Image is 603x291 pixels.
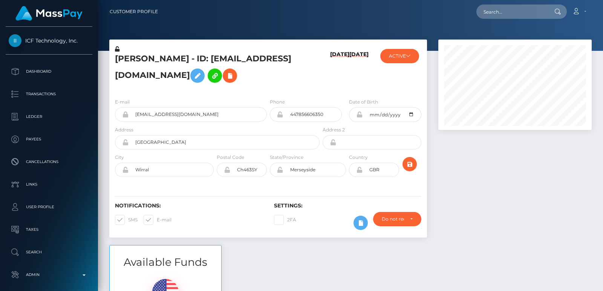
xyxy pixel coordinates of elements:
[270,154,303,161] label: State/Province
[144,215,171,225] label: E-mail
[6,175,92,194] a: Links
[349,154,368,161] label: Country
[9,88,89,100] p: Transactions
[9,66,89,77] p: Dashboard
[115,215,138,225] label: SMS
[110,255,221,270] h3: Available Funds
[115,154,124,161] label: City
[217,154,244,161] label: Postal Code
[6,198,92,216] a: User Profile
[9,34,21,47] img: ICF Technology, Inc.
[349,51,369,89] h6: [DATE]
[6,220,92,239] a: Taxes
[9,134,89,145] p: Payees
[330,51,349,89] h6: [DATE]
[9,156,89,168] p: Cancellations
[323,126,345,133] label: Address 2
[373,212,421,226] button: Do not require
[6,37,92,44] span: ICF Technology, Inc.
[6,85,92,104] a: Transactions
[6,243,92,262] a: Search
[115,203,263,209] h6: Notifications:
[115,126,133,133] label: Address
[115,99,130,105] label: E-mail
[115,53,315,87] h5: [PERSON_NAME] - ID: [EMAIL_ADDRESS][DOMAIN_NAME]
[9,269,89,280] p: Admin
[15,6,83,21] img: MassPay Logo
[382,216,404,222] div: Do not require
[9,224,89,235] p: Taxes
[270,99,285,105] label: Phone
[6,130,92,149] a: Payees
[110,4,158,20] a: Customer Profile
[274,215,296,225] label: 2FA
[380,49,419,63] button: ACTIVE
[476,5,547,19] input: Search...
[6,107,92,126] a: Ledger
[6,62,92,81] a: Dashboard
[9,201,89,213] p: User Profile
[9,111,89,122] p: Ledger
[6,265,92,284] a: Admin
[6,152,92,171] a: Cancellations
[274,203,422,209] h6: Settings:
[9,247,89,258] p: Search
[9,179,89,190] p: Links
[349,99,378,105] label: Date of Birth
